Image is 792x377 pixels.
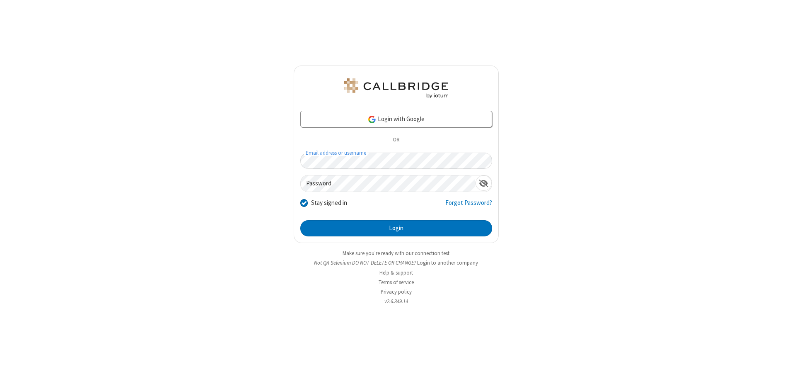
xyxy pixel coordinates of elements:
button: Login [300,220,492,237]
label: Stay signed in [311,198,347,208]
li: v2.6.349.14 [294,297,499,305]
li: Not QA Selenium DO NOT DELETE OR CHANGE? [294,259,499,267]
img: google-icon.png [367,115,377,124]
div: Show password [476,175,492,191]
button: Login to another company [417,259,478,267]
img: QA Selenium DO NOT DELETE OR CHANGE [342,78,450,98]
a: Login with Google [300,111,492,127]
a: Privacy policy [381,288,412,295]
input: Email address or username [300,153,492,169]
a: Forgot Password? [445,198,492,214]
input: Password [301,175,476,192]
a: Make sure you're ready with our connection test [343,250,449,257]
a: Terms of service [379,279,414,286]
span: OR [389,134,403,146]
a: Help & support [379,269,413,276]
